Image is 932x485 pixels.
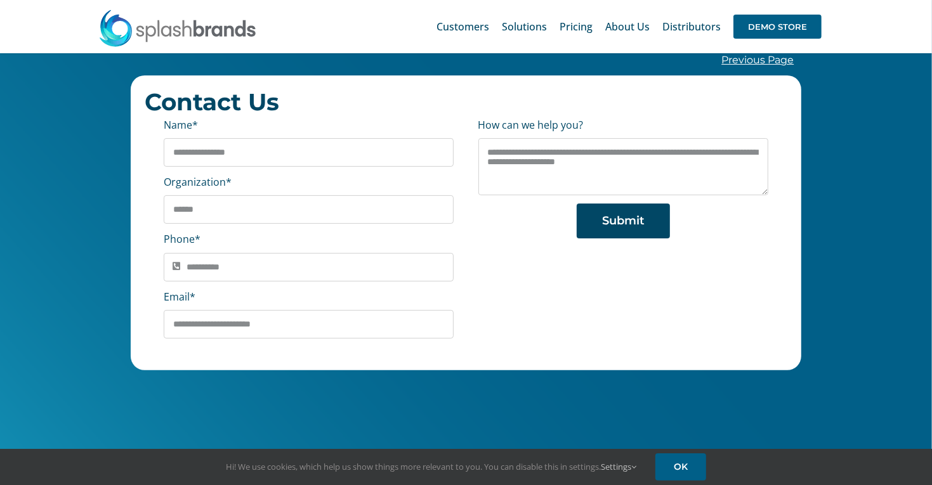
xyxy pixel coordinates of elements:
[98,9,257,47] img: SplashBrands.com Logo
[145,89,788,115] h2: Contact Us
[195,232,200,246] abbr: required
[502,22,547,32] span: Solutions
[436,22,489,32] span: Customers
[190,290,195,304] abbr: required
[164,118,198,132] label: Name
[605,22,650,32] span: About Us
[733,6,822,47] a: DEMO STORE
[560,22,593,32] span: Pricing
[226,175,232,189] abbr: required
[662,6,721,47] a: Distributors
[164,232,200,246] label: Phone
[560,6,593,47] a: Pricing
[602,214,645,228] span: Submit
[662,22,721,32] span: Distributors
[655,453,706,481] a: OK
[721,54,794,66] a: Previous Page
[226,461,636,472] span: Hi! We use cookies, which help us show things more relevant to you. You can disable this in setti...
[164,290,195,304] label: Email
[436,6,489,47] a: Customers
[478,118,584,132] label: How can we help you?
[164,175,232,189] label: Organization
[436,6,822,47] nav: Main Menu Sticky
[577,204,670,238] button: Submit
[733,15,822,39] span: DEMO STORE
[192,118,198,132] abbr: required
[601,461,636,472] a: Settings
